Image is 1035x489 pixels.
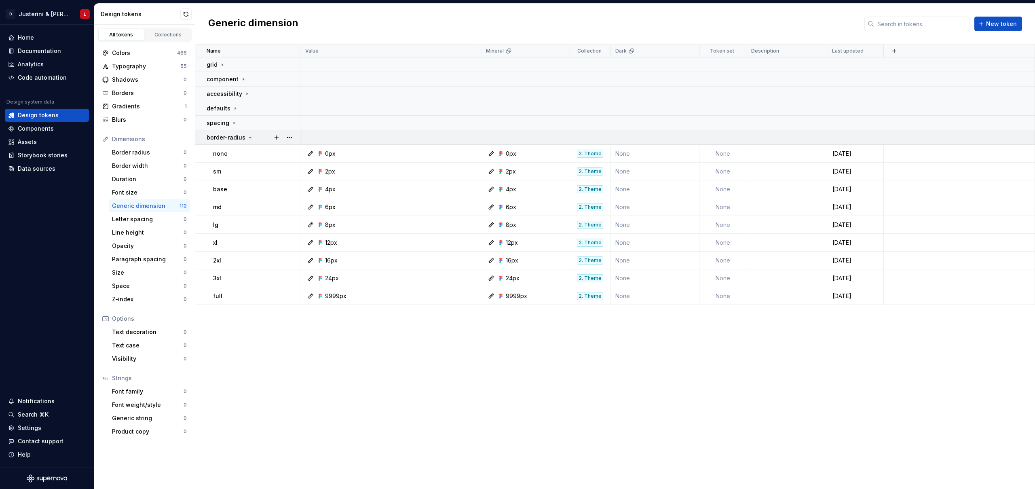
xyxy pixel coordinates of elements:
[180,203,187,209] div: 112
[112,148,184,157] div: Border radius
[109,385,190,398] a: Font family0
[699,269,746,287] td: None
[5,135,89,148] a: Assets
[18,411,49,419] div: Search ⌘K
[184,269,187,276] div: 0
[577,48,602,54] p: Collection
[828,185,883,193] div: [DATE]
[325,256,338,265] div: 16px
[112,102,185,110] div: Gradients
[207,48,221,54] p: Name
[18,60,44,68] div: Analytics
[5,44,89,57] a: Documentation
[699,163,746,180] td: None
[109,279,190,292] a: Space0
[148,32,188,38] div: Collections
[109,266,190,279] a: Size0
[213,292,222,300] p: full
[213,274,221,282] p: 3xl
[112,135,187,143] div: Dimensions
[112,374,187,382] div: Strings
[18,437,63,445] div: Contact support
[5,31,89,44] a: Home
[112,387,184,396] div: Font family
[325,239,337,247] div: 12px
[112,229,184,237] div: Line height
[184,76,187,83] div: 0
[112,62,180,70] div: Typography
[184,243,187,249] div: 0
[109,173,190,186] a: Duration0
[6,9,15,19] div: D
[109,412,190,425] a: Generic string0
[699,216,746,234] td: None
[506,167,516,176] div: 2px
[699,252,746,269] td: None
[184,388,187,395] div: 0
[18,74,67,82] div: Code automation
[184,163,187,169] div: 0
[5,71,89,84] a: Code automation
[5,162,89,175] a: Data sources
[207,61,218,69] p: grid
[184,176,187,182] div: 0
[184,329,187,335] div: 0
[986,20,1017,28] span: New token
[18,47,61,55] div: Documentation
[112,315,187,323] div: Options
[184,229,187,236] div: 0
[5,408,89,421] button: Search ⌘K
[99,113,190,126] a: Blurs0
[610,216,699,234] td: None
[18,451,31,459] div: Help
[112,89,184,97] div: Borders
[184,216,187,222] div: 0
[486,48,504,54] p: Mineral
[5,58,89,71] a: Analytics
[828,167,883,176] div: [DATE]
[184,189,187,196] div: 0
[699,198,746,216] td: None
[506,274,520,282] div: 24px
[213,185,227,193] p: base
[112,49,177,57] div: Colors
[180,63,187,70] div: 55
[185,103,187,110] div: 1
[109,293,190,306] a: Z-index0
[506,239,518,247] div: 12px
[18,125,54,133] div: Components
[699,180,746,198] td: None
[710,48,734,54] p: Token set
[184,256,187,262] div: 0
[577,185,603,193] div: 2. Theme
[325,274,339,282] div: 24px
[109,253,190,266] a: Paragraph spacing0
[325,203,336,211] div: 6px
[99,60,190,73] a: Typography55
[5,421,89,434] a: Settings
[184,415,187,421] div: 0
[207,119,229,127] p: spacing
[577,221,603,229] div: 2. Theme
[112,175,184,183] div: Duration
[207,90,242,98] p: accessibility
[27,474,67,483] svg: Supernova Logo
[109,199,190,212] a: Generic dimension112
[213,150,228,158] p: none
[5,109,89,122] a: Design tokens
[577,239,603,247] div: 2. Theme
[109,398,190,411] a: Font weight/style0
[112,202,180,210] div: Generic dimension
[213,256,221,265] p: 2xl
[112,328,184,336] div: Text decoration
[325,292,346,300] div: 9999px
[699,234,746,252] td: None
[577,203,603,211] div: 2. Theme
[213,221,218,229] p: lg
[325,185,336,193] div: 4px
[112,341,184,349] div: Text case
[99,87,190,99] a: Borders0
[325,221,336,229] div: 8px
[6,99,54,105] div: Design system data
[325,167,335,176] div: 2px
